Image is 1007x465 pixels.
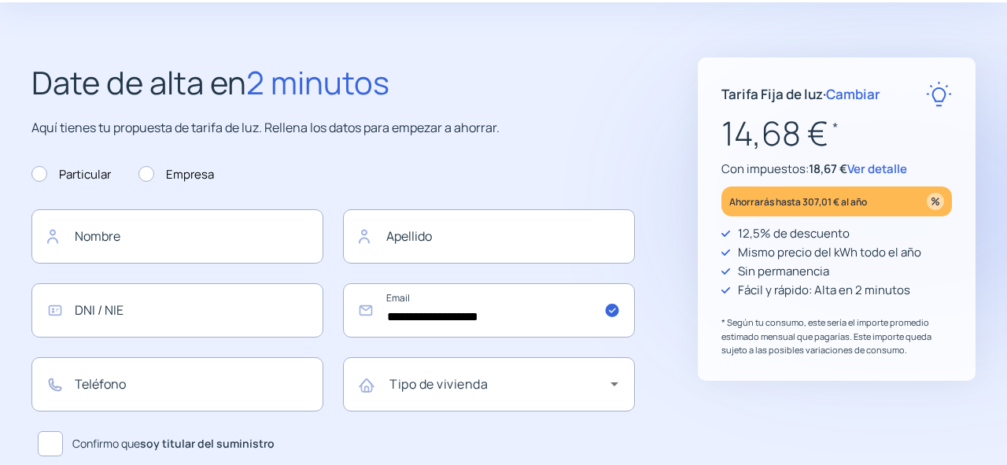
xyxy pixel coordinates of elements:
p: Tarifa Fija de luz · [721,83,880,105]
span: 2 minutos [246,61,389,104]
mat-label: Tipo de vivienda [389,375,488,393]
p: Sin permanencia [738,262,829,281]
span: Confirmo que [72,435,275,452]
p: Con impuestos: [721,160,952,179]
h2: Date de alta en [31,57,635,108]
img: rate-E.svg [926,81,952,107]
span: 18,67 € [809,161,847,177]
p: Mismo precio del kWh todo el año [738,243,921,262]
p: Aquí tienes tu propuesta de tarifa de luz. Rellena los datos para empezar a ahorrar. [31,118,635,138]
p: 12,5% de descuento [738,224,850,243]
p: * Según tu consumo, este sería el importe promedio estimado mensual que pagarías. Este importe qu... [721,316,952,357]
p: 14,68 € [721,107,952,160]
span: Cambiar [826,85,880,103]
label: Particular [31,165,111,184]
p: Fácil y rápido: Alta en 2 minutos [738,281,910,300]
img: percentage_icon.svg [927,193,944,210]
label: Empresa [138,165,214,184]
b: soy titular del suministro [140,436,275,451]
p: Ahorrarás hasta 307,01 € al año [729,193,867,211]
span: Ver detalle [847,161,907,177]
